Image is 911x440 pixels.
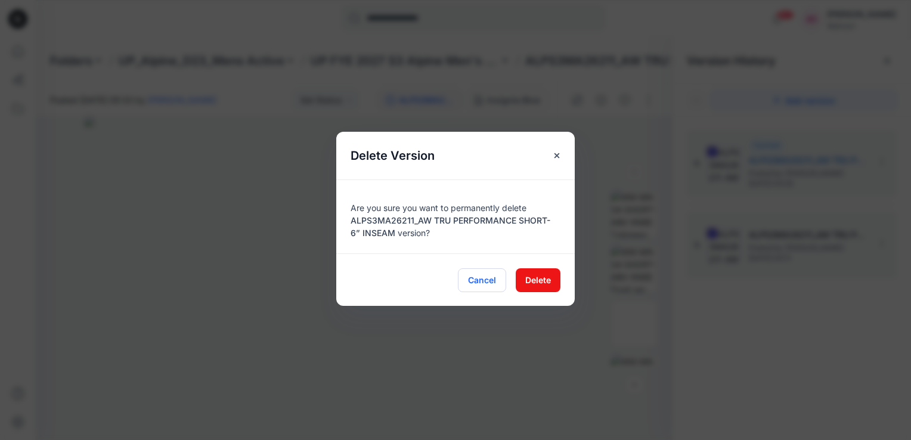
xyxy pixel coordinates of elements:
[351,215,550,238] span: ALPS3MA26211_AW TRU PERFORMANCE SHORT- 6” INSEAM
[458,268,506,292] button: Cancel
[525,274,551,286] span: Delete
[351,194,560,239] div: Are you sure you want to permanently delete version?
[546,145,568,166] button: Close
[336,132,449,179] h5: Delete Version
[516,268,560,292] button: Delete
[468,274,496,286] span: Cancel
